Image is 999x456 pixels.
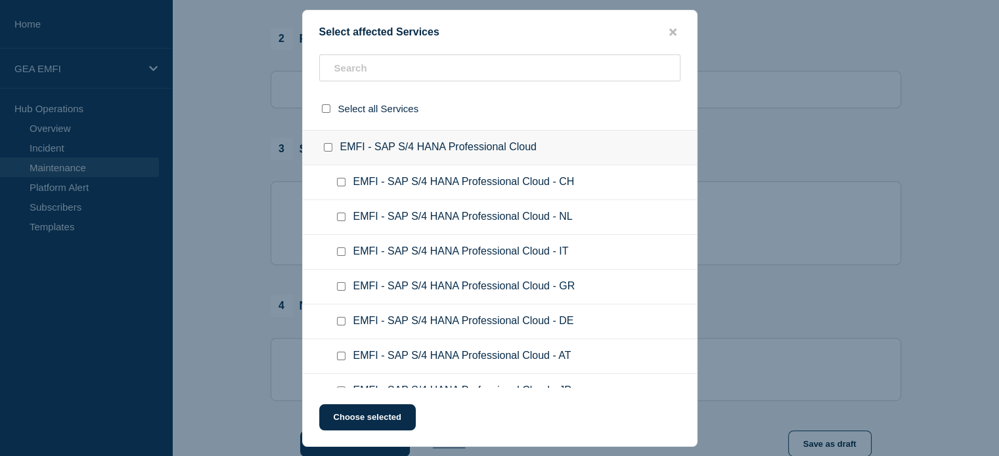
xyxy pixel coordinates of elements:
[353,384,571,398] span: EMFI - SAP S/4 HANA Professional Cloud - JP
[353,176,575,189] span: EMFI - SAP S/4 HANA Professional Cloud - CH
[303,131,697,165] div: EMFI - SAP S/4 HANA Professional Cloud
[338,103,419,114] span: Select all Services
[337,178,345,186] input: EMFI - SAP S/4 HANA Professional Cloud - CH checkbox
[353,245,569,259] span: EMFI - SAP S/4 HANA Professional Cloud - IT
[337,386,345,395] input: EMFI - SAP S/4 HANA Professional Cloud - JP checkbox
[337,352,345,360] input: EMFI - SAP S/4 HANA Professional Cloud - AT checkbox
[319,404,416,430] button: Choose selected
[353,280,575,293] span: EMFI - SAP S/4 HANA Professional Cloud - GR
[337,317,345,325] input: EMFI - SAP S/4 HANA Professional Cloud - DE checkbox
[353,211,573,224] span: EMFI - SAP S/4 HANA Professional Cloud - NL
[322,104,330,113] input: select all checkbox
[303,26,697,39] div: Select affected Services
[337,247,345,256] input: EMFI - SAP S/4 HANA Professional Cloud - IT checkbox
[353,350,571,363] span: EMFI - SAP S/4 HANA Professional Cloud - AT
[337,282,345,291] input: EMFI - SAP S/4 HANA Professional Cloud - GR checkbox
[319,54,680,81] input: Search
[353,315,574,328] span: EMFI - SAP S/4 HANA Professional Cloud - DE
[665,26,680,39] button: close button
[337,213,345,221] input: EMFI - SAP S/4 HANA Professional Cloud - NL checkbox
[324,143,332,152] input: EMFI - SAP S/4 HANA Professional Cloud checkbox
